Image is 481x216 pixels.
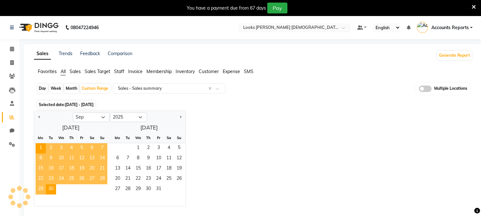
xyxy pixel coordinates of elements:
div: Sunday, September 21, 2025 [97,164,107,174]
span: 27 [87,174,97,184]
span: 1 [133,143,143,154]
span: 30 [46,184,56,195]
div: Sunday, October 12, 2025 [174,154,184,164]
span: 29 [133,184,143,195]
span: 20 [112,174,123,184]
span: 20 [87,164,97,174]
div: Tu [46,133,56,143]
span: 27 [112,184,123,195]
div: Friday, October 17, 2025 [153,164,164,174]
span: 25 [66,174,77,184]
span: 3 [153,143,164,154]
select: Select year [110,112,147,122]
span: Multiple Locations [434,86,467,92]
div: Tuesday, October 14, 2025 [123,164,133,174]
span: 11 [66,154,77,164]
span: 5 [174,143,184,154]
div: Day [37,84,48,93]
span: 26 [174,174,184,184]
div: Wednesday, October 8, 2025 [133,154,143,164]
div: Wednesday, October 1, 2025 [133,143,143,154]
div: Thursday, October 16, 2025 [143,164,153,174]
a: Sales [34,48,51,60]
div: Wednesday, September 24, 2025 [56,174,66,184]
span: 15 [36,164,46,174]
div: Fr [153,133,164,143]
div: Wednesday, September 3, 2025 [56,143,66,154]
div: Tuesday, October 7, 2025 [123,154,133,164]
div: Friday, September 12, 2025 [77,154,87,164]
span: 6 [112,154,123,164]
img: logo [16,19,60,37]
span: 18 [164,164,174,174]
span: 11 [164,154,174,164]
div: Monday, October 27, 2025 [112,184,123,195]
div: Month [64,84,79,93]
div: Saturday, October 18, 2025 [164,164,174,174]
div: Monday, October 20, 2025 [112,174,123,184]
span: 2 [46,143,56,154]
div: Sa [87,133,97,143]
span: 14 [123,164,133,174]
span: 4 [66,143,77,154]
span: 18 [66,164,77,174]
div: Wednesday, October 15, 2025 [133,164,143,174]
div: Thursday, October 30, 2025 [143,184,153,195]
div: Th [66,133,77,143]
div: Sunday, October 19, 2025 [174,164,184,174]
span: Invoice [128,69,143,74]
div: Saturday, October 11, 2025 [164,154,174,164]
span: 8 [36,154,46,164]
span: [DATE] - [DATE] [65,102,94,107]
span: 13 [112,164,123,174]
div: We [56,133,66,143]
span: 23 [46,174,56,184]
div: Sunday, October 26, 2025 [174,174,184,184]
span: 31 [153,184,164,195]
div: Monday, September 1, 2025 [36,143,46,154]
div: Tuesday, September 16, 2025 [46,164,56,174]
span: Inventory [176,69,195,74]
div: Friday, October 3, 2025 [153,143,164,154]
div: Thursday, September 18, 2025 [66,164,77,174]
div: Mo [36,133,46,143]
span: Accounts Reports [431,24,469,31]
div: Thursday, October 2, 2025 [143,143,153,154]
span: 7 [123,154,133,164]
span: 16 [46,164,56,174]
span: 8 [133,154,143,164]
span: 1 [36,143,46,154]
button: Pay [267,3,287,13]
a: Comparison [108,51,132,56]
span: All [61,69,66,74]
div: Sunday, September 28, 2025 [97,174,107,184]
a: Trends [59,51,72,56]
span: SMS [244,69,253,74]
div: Saturday, September 20, 2025 [87,164,97,174]
div: Th [143,133,153,143]
div: Tuesday, October 21, 2025 [123,174,133,184]
div: Saturday, October 25, 2025 [164,174,174,184]
div: Sa [164,133,174,143]
span: 30 [143,184,153,195]
div: We [133,133,143,143]
button: Generate Report [437,51,472,60]
div: Wednesday, October 22, 2025 [133,174,143,184]
span: Clear all [208,85,214,92]
div: Week [49,84,63,93]
span: 4 [164,143,174,154]
span: 25 [164,174,174,184]
div: Friday, October 10, 2025 [153,154,164,164]
span: 19 [174,164,184,174]
div: Tu [123,133,133,143]
span: 12 [77,154,87,164]
div: Friday, September 5, 2025 [77,143,87,154]
span: 24 [56,174,66,184]
span: 6 [87,143,97,154]
div: Fr [77,133,87,143]
span: Staff [114,69,124,74]
div: Tuesday, September 30, 2025 [46,184,56,195]
div: Thursday, September 25, 2025 [66,174,77,184]
div: Monday, September 22, 2025 [36,174,46,184]
div: Friday, September 26, 2025 [77,174,87,184]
